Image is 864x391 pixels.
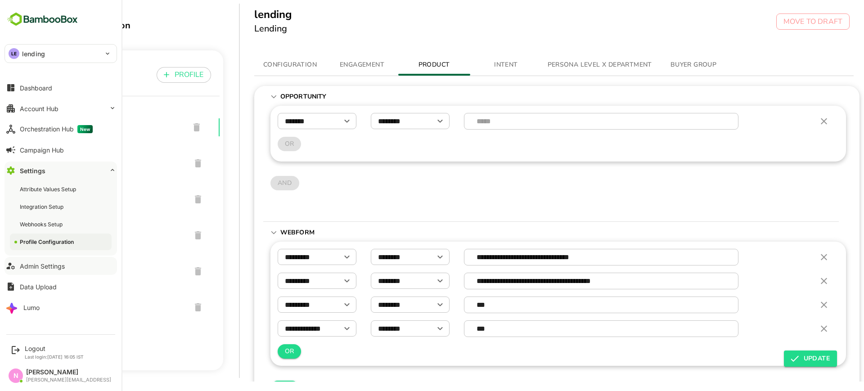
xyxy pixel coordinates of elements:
[4,162,117,180] button: Settings
[309,115,322,127] button: Open
[11,158,152,169] span: dep
[745,13,818,30] button: MOVE TO DRAFT
[143,69,172,80] p: PROFILE
[11,122,151,133] span: lending
[20,238,76,246] div: Profile Configuration
[22,49,45,58] p: lending
[20,283,57,291] div: Data Upload
[402,251,415,263] button: Open
[402,274,415,287] button: Open
[631,59,693,71] span: BUYER GROUP
[232,108,808,221] div: Opportunity
[4,109,188,145] div: lending
[20,84,52,92] div: Dashboard
[4,120,117,138] button: Orchestration HubNew
[4,257,117,275] button: Admin Settings
[752,16,811,27] p: MOVE TO DRAFT
[402,298,415,311] button: Open
[246,344,270,359] button: OR
[4,141,117,159] button: Campaign Hub
[125,67,180,83] button: PROFILE
[223,22,261,36] h6: Lending
[402,322,415,335] button: Open
[4,145,188,181] div: dep
[402,115,415,127] button: Open
[11,302,152,313] span: aggregator_view
[9,48,19,59] div: LE
[516,59,621,71] span: PERSONA LEVEL X DEPARTMENT
[228,59,289,71] span: CONFIGURATION
[5,45,117,63] div: LElending
[20,185,78,193] div: Attribute Values Setup
[444,59,505,71] span: INTENT
[20,220,64,228] div: Webhooks Setup
[760,353,798,364] span: UPDATE
[23,304,40,311] div: Lumo
[4,11,81,28] img: BambooboxFullLogoMark.5f36c76dfaba33ec1ec1367b70bb1252.svg
[11,194,152,205] span: corebanking
[4,181,188,217] div: corebanking
[26,377,111,383] div: [PERSON_NAME][EMAIL_ADDRESS]
[20,125,93,133] div: Orchestration Hub
[11,230,152,241] span: treasury
[25,354,84,360] p: Last login: [DATE] 16:05 IST
[9,369,23,383] div: N
[11,71,40,81] p: PROFILE
[20,262,65,270] div: Admin Settings
[20,146,64,154] div: Campaign Hub
[4,298,117,316] button: Lumo
[253,346,263,357] span: OR
[249,92,289,101] p: Opportunity
[309,274,322,287] button: Open
[752,351,805,367] button: UPDATE
[309,322,322,335] button: Open
[4,253,188,289] div: cards
[300,59,361,71] span: ENGAGEMENT
[11,19,192,31] div: Profile Configuration
[26,369,111,376] div: [PERSON_NAME]
[223,54,823,76] div: simple tabs
[4,99,117,117] button: Account Hub
[11,266,152,277] span: cards
[25,345,84,352] div: Logout
[372,59,433,71] span: PRODUCT
[232,222,808,243] div: WebForm
[20,203,65,211] div: Integration Setup
[20,167,45,175] div: Settings
[4,278,117,296] button: Data Upload
[249,228,289,237] p: WebForm
[223,7,261,22] h5: lending
[4,217,188,253] div: treasury
[309,298,322,311] button: Open
[232,86,808,108] div: Opportunity
[77,125,93,133] span: New
[4,289,188,325] div: aggregator_view
[4,79,117,97] button: Dashboard
[309,251,322,263] button: Open
[20,105,58,112] div: Account Hub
